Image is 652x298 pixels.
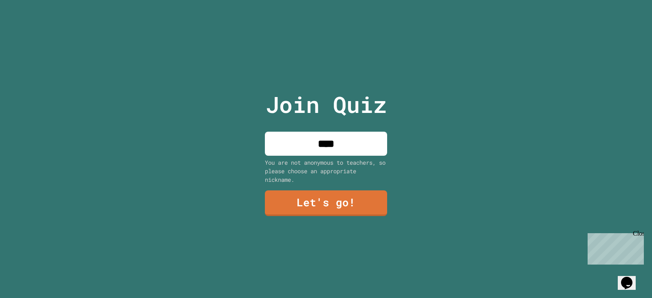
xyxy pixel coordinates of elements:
a: Let's go! [265,190,387,216]
p: Join Quiz [266,88,387,121]
div: Chat with us now!Close [3,3,56,52]
iframe: chat widget [584,230,644,265]
div: You are not anonymous to teachers, so please choose an appropriate nickname. [265,158,387,184]
iframe: chat widget [618,265,644,290]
